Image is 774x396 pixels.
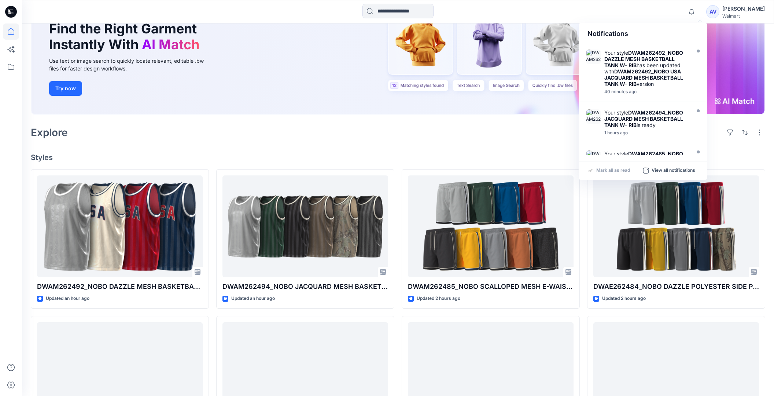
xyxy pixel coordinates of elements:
[49,21,203,52] h1: Find the Right Garment Instantly With
[222,175,388,277] a: DWAM262494_NOBO JACQUARD MESH BASKETBALL TANK W- RIB
[142,36,199,52] span: AI Match
[722,4,765,13] div: [PERSON_NAME]
[37,175,203,277] a: DWAM262492_NOBO DAZZLE MESH BASKETBALL TANK W- RIB
[604,50,689,87] div: Your style has been updated with version
[231,295,275,302] p: Updated an hour ago
[602,295,646,302] p: Updated 2 hours ago
[408,281,574,292] p: DWAM262485_NOBO SCALLOPED MESH E-WAIST SHORT
[604,68,683,87] strong: DWAM262492_NOBO USA JACQUARD MESH BASKETBALL TANK W- RIB
[722,13,765,19] div: Walmart
[652,167,695,174] p: View all notifications
[49,57,214,72] div: Use text or image search to quickly locate relevant, editable .bw files for faster design workflows.
[31,127,68,138] h2: Explore
[586,150,601,165] img: DWAM262485_NOBO SCALLOPED MESH E-WAIST SHORT
[593,175,759,277] a: DWAE262484_NOBO DAZZLE POLYESTER SIDE PANEL E-WAIST BASKETBALL SHORT
[604,50,683,68] strong: DWAM262492_NOBO DAZZLE MESH BASKETBALL TANK W- RIB
[604,130,689,135] div: Tuesday, September 30, 2025 17:57
[49,81,82,96] button: Try now
[706,5,719,18] div: AV
[222,281,388,292] p: DWAM262494_NOBO JACQUARD MESH BASKETBALL TANK W- RIB
[604,89,689,94] div: Tuesday, September 30, 2025 18:38
[417,295,460,302] p: Updated 2 hours ago
[596,167,630,174] p: Mark all as read
[46,295,89,302] p: Updated an hour ago
[604,109,689,128] div: Your style is ready
[604,150,689,169] div: Your style is ready
[31,153,765,162] h4: Styles
[593,281,759,292] p: DWAE262484_NOBO DAZZLE POLYESTER SIDE PANEL E-WAIST BASKETBALL SHORT
[604,150,683,169] strong: DWAM262485_NOBO SCALLOPED MESH E-WAIST SHORT
[37,281,203,292] p: DWAM262492_NOBO DAZZLE MESH BASKETBALL TANK W- RIB
[586,109,601,124] img: DWAM262494_NOBO JACQUARD MESH BASKETBALL TANK W- RIB
[586,50,601,64] img: DWAM262492_NOBO USA JACQUARD MESH BASKETBALL TANK W- RIB
[604,109,683,128] strong: DWAM262494_NOBO JACQUARD MESH BASKETBALL TANK W- RIB
[579,23,707,45] div: Notifications
[408,175,574,277] a: DWAM262485_NOBO SCALLOPED MESH E-WAIST SHORT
